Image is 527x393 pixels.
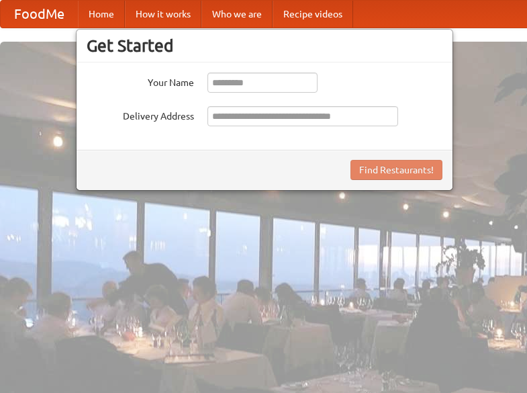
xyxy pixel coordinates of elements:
[78,1,125,28] a: Home
[125,1,201,28] a: How it works
[87,106,194,123] label: Delivery Address
[350,160,442,180] button: Find Restaurants!
[201,1,273,28] a: Who we are
[87,36,442,56] h3: Get Started
[273,1,353,28] a: Recipe videos
[1,1,78,28] a: FoodMe
[87,73,194,89] label: Your Name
